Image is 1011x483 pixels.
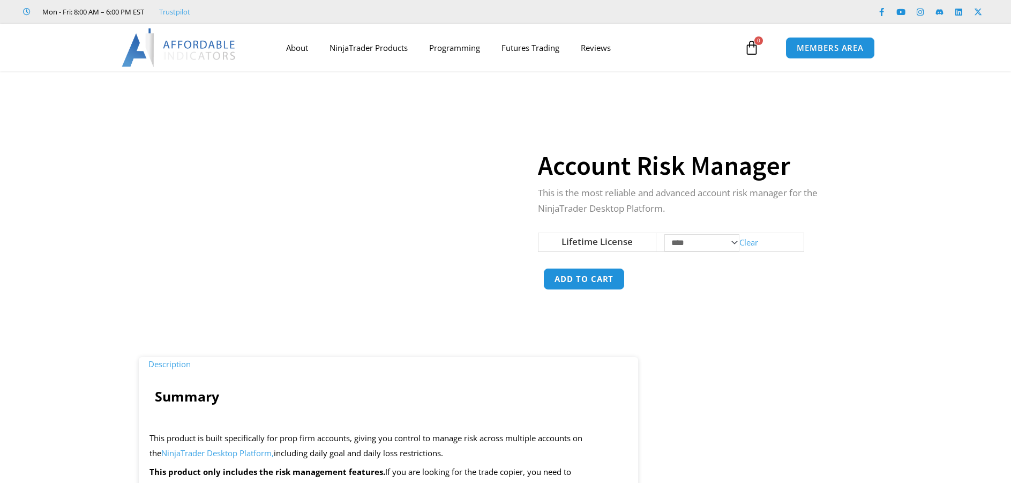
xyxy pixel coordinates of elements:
a: Programming [418,35,491,60]
span: Mon - Fri: 8:00 AM – 6:00 PM EST [40,5,144,18]
img: LogoAI | Affordable Indicators – NinjaTrader [122,28,237,67]
span: MEMBERS AREA [797,44,864,52]
a: About [275,35,319,60]
label: Lifetime License [561,235,633,248]
p: This product is built specifically for prop firm accounts, giving you control to manage risk acro... [149,431,628,461]
a: NinjaTrader Products [319,35,418,60]
a: Description [139,352,200,376]
span: 0 [754,36,763,45]
p: This is the most reliable and advanced account risk manager for the NinjaTrader Desktop Platform. [538,185,851,217]
strong: This product only includes the risk management features. [149,466,385,477]
button: Add to cart [543,268,625,290]
a: NinjaTrader Desktop Platform, [161,448,274,458]
nav: Menu [275,35,742,60]
h1: Account Risk Manager [538,147,851,184]
a: 0 [728,32,775,63]
h4: Summary [155,388,623,404]
a: Clear options [739,236,758,247]
a: Trustpilot [159,5,190,18]
a: MEMBERS AREA [785,37,875,59]
a: Futures Trading [491,35,570,60]
a: Reviews [570,35,621,60]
